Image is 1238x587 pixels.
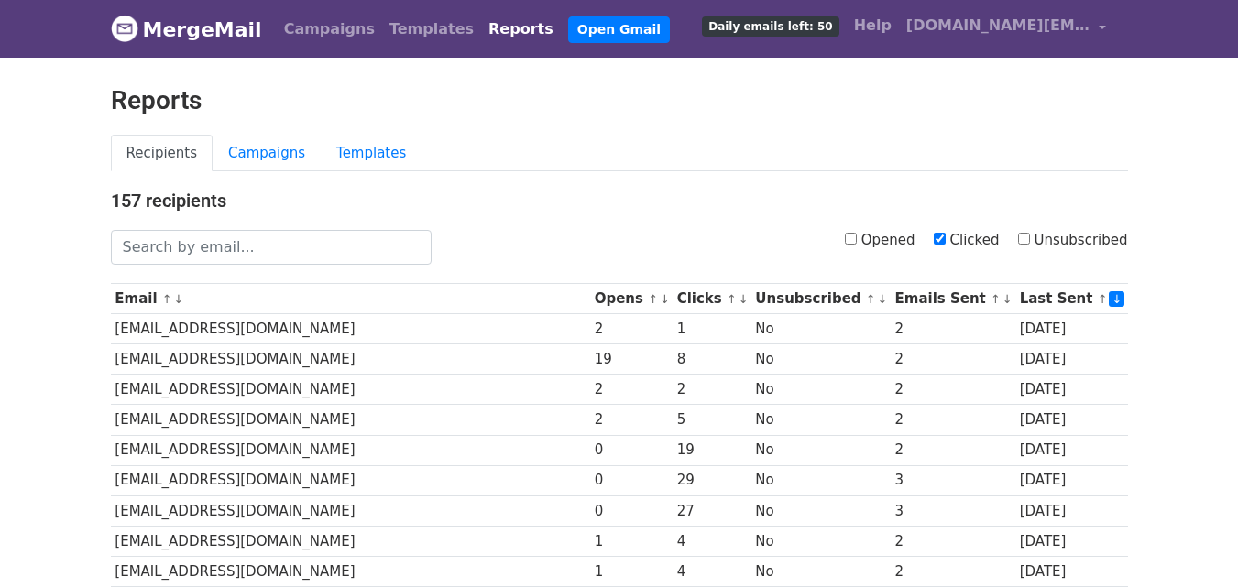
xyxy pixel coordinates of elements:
[899,7,1113,50] a: [DOMAIN_NAME][EMAIL_ADDRESS][DOMAIN_NAME]
[111,15,138,42] img: MergeMail logo
[1015,314,1128,344] td: [DATE]
[727,292,737,306] a: ↑
[673,435,751,465] td: 19
[111,435,590,465] td: [EMAIL_ADDRESS][DOMAIN_NAME]
[648,292,658,306] a: ↑
[866,292,876,306] a: ↑
[934,233,946,245] input: Clicked
[1015,435,1128,465] td: [DATE]
[1015,526,1128,556] td: [DATE]
[1098,292,1108,306] a: ↑
[590,556,673,586] td: 1
[1015,405,1128,435] td: [DATE]
[673,405,751,435] td: 5
[891,465,1015,495] td: 3
[111,405,590,435] td: [EMAIL_ADDRESS][DOMAIN_NAME]
[111,344,590,375] td: [EMAIL_ADDRESS][DOMAIN_NAME]
[174,292,184,306] a: ↓
[673,344,751,375] td: 8
[1015,284,1128,314] th: Last Sent
[213,135,321,172] a: Campaigns
[590,435,673,465] td: 0
[695,7,846,44] a: Daily emails left: 50
[481,11,561,48] a: Reports
[739,292,749,306] a: ↓
[590,314,673,344] td: 2
[891,556,1015,586] td: 2
[891,314,1015,344] td: 2
[991,292,1001,306] a: ↑
[845,230,915,251] label: Opened
[1015,556,1128,586] td: [DATE]
[277,11,382,48] a: Campaigns
[878,292,888,306] a: ↓
[891,284,1015,314] th: Emails Sent
[1015,465,1128,495] td: [DATE]
[1018,233,1030,245] input: Unsubscribed
[673,375,751,405] td: 2
[673,314,751,344] td: 1
[111,375,590,405] td: [EMAIL_ADDRESS][DOMAIN_NAME]
[1015,495,1128,526] td: [DATE]
[111,284,590,314] th: Email
[751,344,891,375] td: No
[1109,291,1124,307] a: ↓
[590,526,673,556] td: 1
[751,375,891,405] td: No
[673,526,751,556] td: 4
[751,284,891,314] th: Unsubscribed
[590,495,673,526] td: 0
[891,344,1015,375] td: 2
[934,230,1000,251] label: Clicked
[590,465,673,495] td: 0
[845,233,857,245] input: Opened
[891,375,1015,405] td: 2
[382,11,481,48] a: Templates
[751,526,891,556] td: No
[590,344,673,375] td: 19
[590,375,673,405] td: 2
[1015,344,1128,375] td: [DATE]
[1002,292,1013,306] a: ↓
[590,284,673,314] th: Opens
[111,230,432,265] input: Search by email...
[673,495,751,526] td: 27
[891,405,1015,435] td: 2
[590,405,673,435] td: 2
[891,495,1015,526] td: 3
[111,465,590,495] td: [EMAIL_ADDRESS][DOMAIN_NAME]
[162,292,172,306] a: ↑
[906,15,1090,37] span: [DOMAIN_NAME][EMAIL_ADDRESS][DOMAIN_NAME]
[673,465,751,495] td: 29
[111,526,590,556] td: [EMAIL_ADDRESS][DOMAIN_NAME]
[1015,375,1128,405] td: [DATE]
[111,135,214,172] a: Recipients
[111,190,1128,212] h4: 157 recipients
[891,526,1015,556] td: 2
[891,435,1015,465] td: 2
[702,16,838,37] span: Daily emails left: 50
[111,10,262,49] a: MergeMail
[111,314,590,344] td: [EMAIL_ADDRESS][DOMAIN_NAME]
[751,405,891,435] td: No
[111,495,590,526] td: [EMAIL_ADDRESS][DOMAIN_NAME]
[751,435,891,465] td: No
[321,135,422,172] a: Templates
[751,495,891,526] td: No
[751,314,891,344] td: No
[660,292,670,306] a: ↓
[111,85,1128,116] h2: Reports
[847,7,899,44] a: Help
[673,284,751,314] th: Clicks
[751,465,891,495] td: No
[751,556,891,586] td: No
[568,16,670,43] a: Open Gmail
[1018,230,1128,251] label: Unsubscribed
[111,556,590,586] td: [EMAIL_ADDRESS][DOMAIN_NAME]
[673,556,751,586] td: 4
